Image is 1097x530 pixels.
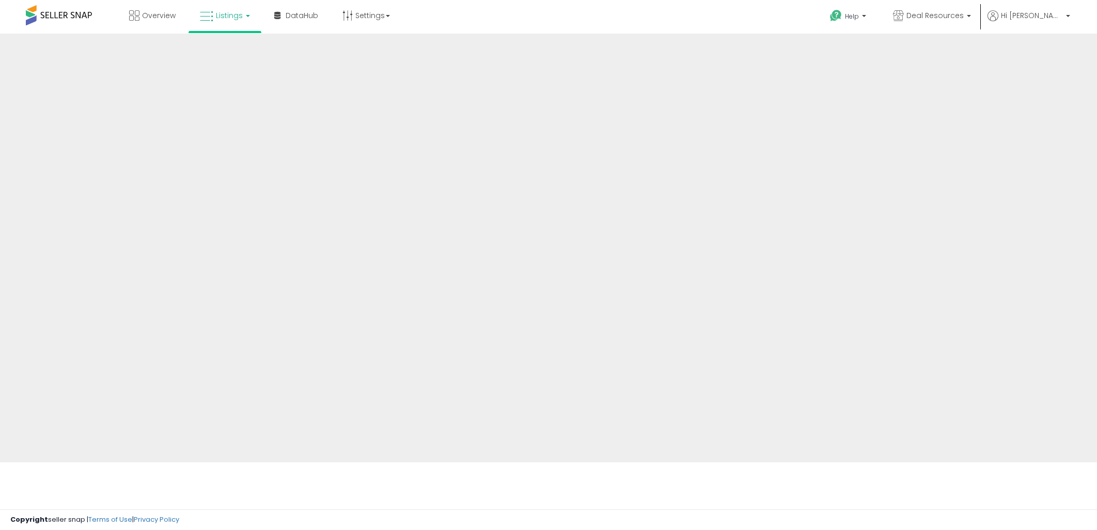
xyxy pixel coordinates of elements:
[216,10,243,21] span: Listings
[988,10,1070,34] a: Hi [PERSON_NAME]
[822,2,876,34] a: Help
[286,10,318,21] span: DataHub
[845,12,859,21] span: Help
[829,9,842,22] i: Get Help
[1001,10,1063,21] span: Hi [PERSON_NAME]
[142,10,176,21] span: Overview
[906,10,964,21] span: Deal Resources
